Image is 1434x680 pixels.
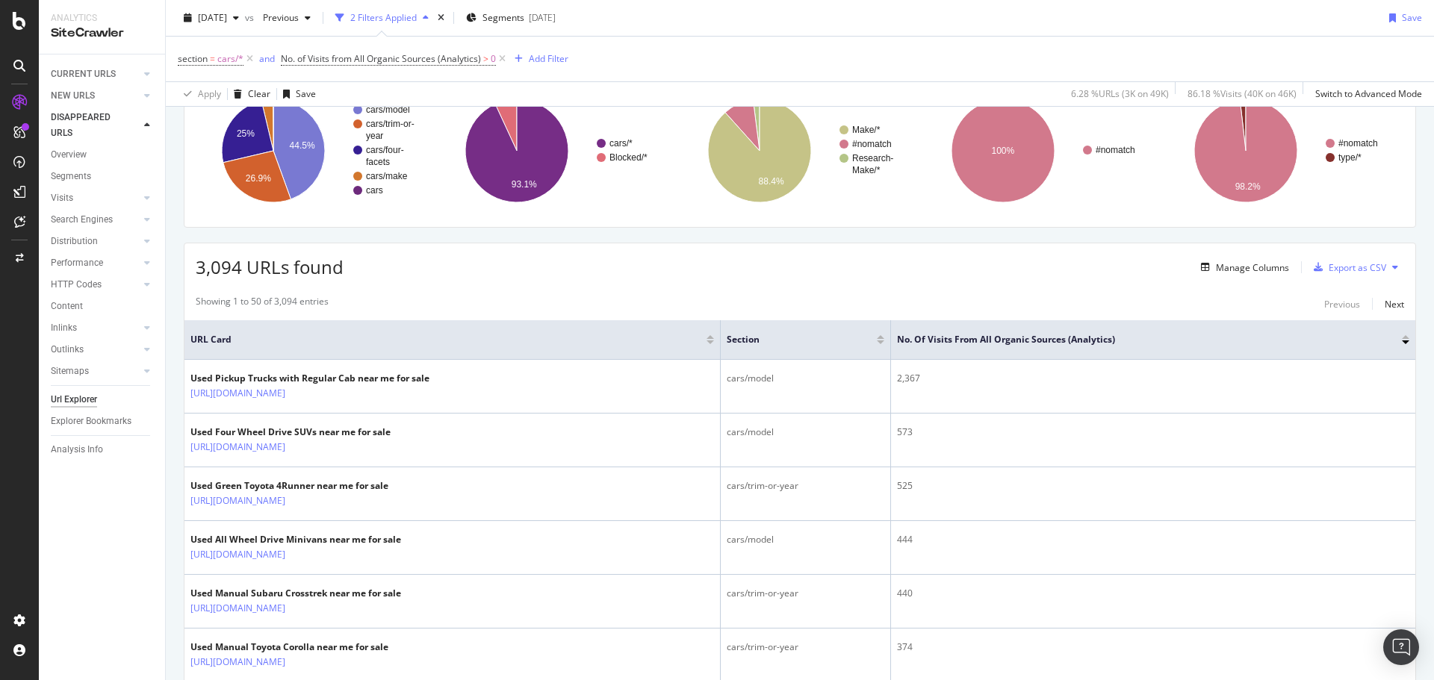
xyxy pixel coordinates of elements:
svg: A chart. [925,86,1161,216]
button: Save [1383,6,1422,30]
text: cars/model [366,105,410,115]
text: 88.4% [759,176,784,187]
span: = [210,52,215,65]
a: Visits [51,190,140,206]
span: 2025 Aug. 24th [198,11,227,24]
a: [URL][DOMAIN_NAME] [190,493,285,508]
div: 440 [897,587,1409,600]
div: Used All Wheel Drive Minivans near me for sale [190,533,401,546]
a: [URL][DOMAIN_NAME] [190,655,285,670]
text: 100% [991,146,1014,156]
div: 525 [897,479,1409,493]
div: Switch to Advanced Mode [1315,87,1422,100]
text: #nomatch [1096,145,1135,155]
text: #nomatch [852,139,892,149]
span: No. of Visits from All Organic Sources (Analytics) [281,52,481,65]
text: Make/* [852,125,881,135]
text: cars/four- [366,145,404,155]
div: Url Explorer [51,392,97,408]
text: 93.1% [511,179,536,190]
a: Inlinks [51,320,140,336]
div: Showing 1 to 50 of 3,094 entries [196,295,329,313]
div: cars/trim-or-year [727,479,884,493]
div: 2 Filters Applied [350,11,417,24]
div: SiteCrawler [51,25,153,42]
text: Research- [852,153,893,163]
span: Previous [257,11,299,24]
text: 25% [237,128,255,139]
a: [URL][DOMAIN_NAME] [190,547,285,562]
div: 374 [897,640,1409,654]
text: cars/trim-or- [366,119,415,129]
button: Previous [257,6,317,30]
text: 26.9% [246,173,271,184]
a: NEW URLS [51,88,140,104]
div: 86.18 % Visits ( 40K on 46K ) [1188,87,1297,100]
div: Sitemaps [51,364,89,379]
div: Distribution [51,234,98,249]
text: Blocked/* [609,152,648,163]
div: Manage Columns [1216,261,1289,274]
span: 0 [491,49,496,69]
div: Clear [248,87,270,100]
div: Used Green Toyota 4Runner near me for sale [190,479,388,493]
span: Segments [482,11,524,24]
a: Content [51,299,155,314]
svg: A chart. [1168,86,1404,216]
text: Make/* [852,165,881,175]
a: Performance [51,255,140,271]
a: Search Engines [51,212,140,228]
svg: A chart. [682,86,918,216]
a: HTTP Codes [51,277,140,293]
button: [DATE] [178,6,245,30]
span: vs [245,11,257,24]
div: times [435,10,447,25]
a: Sitemaps [51,364,140,379]
div: Explorer Bookmarks [51,414,131,429]
div: 573 [897,425,1409,439]
div: Segments [51,169,91,184]
text: facets [366,157,390,167]
a: CURRENT URLS [51,66,140,82]
div: Export as CSV [1329,261,1386,274]
div: cars/trim-or-year [727,587,884,600]
div: 6.28 % URLs ( 3K on 49K ) [1071,87,1169,100]
svg: A chart. [439,86,675,216]
svg: A chart. [196,86,432,216]
a: [URL][DOMAIN_NAME] [190,440,285,455]
div: 444 [897,533,1409,546]
div: Previous [1324,298,1360,311]
div: Inlinks [51,320,77,336]
text: year [366,131,383,141]
div: cars/model [727,533,884,546]
div: cars/trim-or-year [727,640,884,654]
text: type/* [1338,152,1362,163]
div: Used Pickup Trucks with Regular Cab near me for sale [190,372,429,385]
a: DISAPPEARED URLS [51,110,140,141]
span: No. of Visits from All Organic Sources (Analytics) [897,333,1379,346]
div: Next [1385,298,1404,311]
button: Apply [178,82,221,106]
a: Analysis Info [51,442,155,458]
div: HTTP Codes [51,277,102,293]
span: section [727,333,854,346]
text: cars/* [609,138,633,149]
div: Save [1402,11,1422,24]
button: Next [1385,295,1404,313]
div: cars/model [727,372,884,385]
div: DISAPPEARED URLS [51,110,126,141]
div: Used Manual Subaru Crosstrek near me for sale [190,587,401,600]
button: 2 Filters Applied [329,6,435,30]
button: and [259,52,275,66]
a: [URL][DOMAIN_NAME] [190,601,285,616]
button: Save [277,82,316,106]
div: Used Four Wheel Drive SUVs near me for sale [190,425,391,439]
text: #nomatch [1338,138,1378,149]
div: Analytics [51,12,153,25]
button: Add Filter [509,50,568,68]
div: Visits [51,190,73,206]
div: Save [296,87,316,100]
